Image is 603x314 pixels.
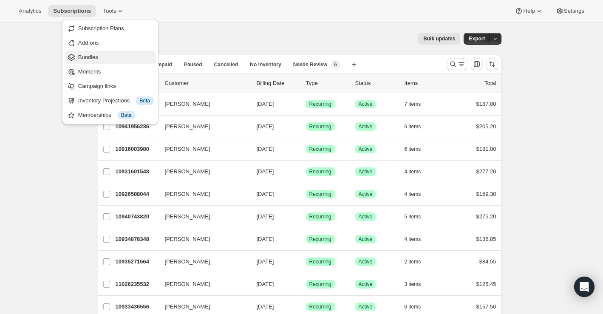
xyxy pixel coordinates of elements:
span: Active [359,191,373,198]
span: Recurring [309,146,331,153]
span: [PERSON_NAME] [165,303,210,311]
span: Add-ons [78,40,99,46]
button: 6 items [405,121,430,133]
button: [PERSON_NAME] [160,120,245,133]
span: Paused [184,61,202,68]
span: 6 [334,61,337,68]
div: 10935271564[PERSON_NAME][DATE]SuccessRecurringSuccessActive2 items$84.55 [116,256,496,268]
button: Bulk updates [418,33,460,45]
span: Active [359,236,373,243]
div: Memberships [78,111,153,119]
span: Active [359,303,373,310]
span: 7 items [405,101,421,107]
span: Tools [103,8,116,14]
span: Subscription Plans [78,25,124,31]
span: Export [469,35,485,42]
p: 10940743820 [116,212,158,221]
span: Recurring [309,258,331,265]
button: Memberships [65,108,156,122]
span: $277.20 [476,168,496,175]
div: 10934878348[PERSON_NAME][DATE]SuccessRecurringSuccessActive4 items$136.85 [116,233,496,245]
span: 4 items [405,191,421,198]
span: Recurring [309,236,331,243]
span: 6 items [405,123,421,130]
span: Moments [78,68,101,75]
button: Create new view [347,59,361,71]
span: Recurring [309,281,331,288]
div: 10941956236[PERSON_NAME][DATE]SuccessRecurringSuccessActive6 items$205.20 [116,121,496,133]
p: 10931601548 [116,167,158,176]
span: [PERSON_NAME] [165,280,210,289]
span: Recurring [309,123,331,130]
span: [PERSON_NAME] [165,167,210,176]
span: Active [359,146,373,153]
span: No inventory [250,61,281,68]
div: Type [306,79,348,88]
span: [PERSON_NAME] [165,145,210,153]
span: Recurring [309,101,331,107]
button: Subscriptions [48,5,96,17]
button: [PERSON_NAME] [160,97,245,111]
span: Beta [121,112,132,119]
div: 10933436556[PERSON_NAME][DATE]SuccessRecurringSuccessActive6 items$157.50 [116,301,496,313]
span: [DATE] [257,258,274,265]
button: Moments [65,65,156,79]
span: Subscriptions [53,8,91,14]
p: 11026235532 [116,280,158,289]
span: Recurring [309,168,331,175]
button: 6 items [405,143,430,155]
span: $84.55 [479,258,496,265]
span: Recurring [309,213,331,220]
span: Active [359,168,373,175]
span: 4 items [405,236,421,243]
button: [PERSON_NAME] [160,210,245,223]
button: Add-ons [65,36,156,50]
span: Help [523,8,535,14]
div: Items [405,79,447,88]
button: [PERSON_NAME] [160,232,245,246]
span: Needs Review [293,61,328,68]
button: Help [510,5,548,17]
span: Settings [564,8,584,14]
span: 6 items [405,303,421,310]
button: [PERSON_NAME] [160,165,245,178]
span: [DATE] [257,101,274,107]
span: [PERSON_NAME] [165,235,210,243]
button: Customize table column order and visibility [471,58,483,70]
button: Inventory Projections [65,94,156,107]
span: Campaign links [78,83,116,89]
span: $275.20 [476,213,496,220]
span: [PERSON_NAME] [165,257,210,266]
span: 5 items [405,213,421,220]
button: Subscription Plans [65,22,156,35]
span: 6 items [405,146,421,153]
span: Cancelled [214,61,238,68]
span: 3 items [405,281,421,288]
button: 4 items [405,166,430,178]
button: [PERSON_NAME] [160,300,245,314]
button: 4 items [405,188,430,200]
button: [PERSON_NAME] [160,277,245,291]
span: $159.30 [476,191,496,197]
button: Campaign links [65,79,156,93]
button: Settings [550,5,589,17]
p: 10934878348 [116,235,158,243]
button: Search and filter results [447,58,467,70]
span: 4 items [405,168,421,175]
button: 5 items [405,211,430,223]
span: Recurring [309,303,331,310]
div: 10894213260[PERSON_NAME][DATE]SuccessRecurringSuccessActive7 items$187.00 [116,98,496,110]
span: Recurring [309,191,331,198]
div: Inventory Projections [78,96,153,105]
span: Active [359,213,373,220]
button: Tools [98,5,130,17]
p: Customer [165,79,250,88]
div: 11026235532[PERSON_NAME][DATE]SuccessRecurringSuccessActive3 items$125.45 [116,278,496,290]
p: 10916003980 [116,145,158,153]
span: [PERSON_NAME] [165,100,210,108]
span: [DATE] [257,281,274,287]
button: 3 items [405,278,430,290]
span: $205.20 [476,123,496,130]
span: [PERSON_NAME] [165,122,210,131]
span: [DATE] [257,168,274,175]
